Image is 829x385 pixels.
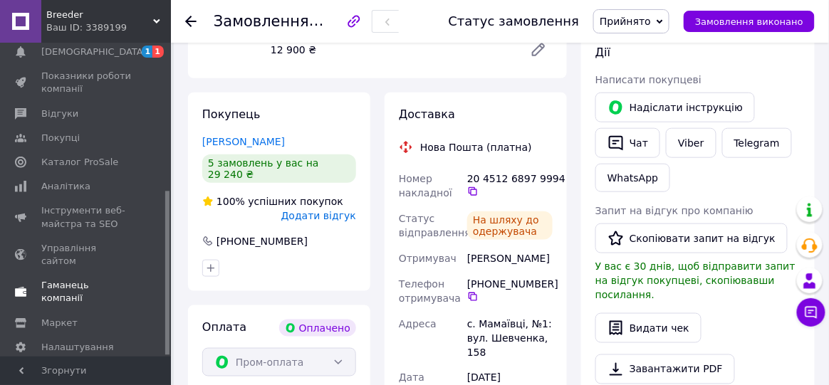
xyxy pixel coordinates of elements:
[202,136,285,147] a: [PERSON_NAME]
[41,242,132,268] span: Управління сайтом
[265,40,518,60] div: 12 900 ₴
[464,311,556,365] div: с. Мамаївці, №1: вул. Шевченка, 158
[595,46,610,59] span: Дії
[41,180,90,193] span: Аналітика
[41,317,78,329] span: Маркет
[215,234,309,248] div: [PHONE_NUMBER]
[202,320,246,334] span: Оплата
[449,14,580,28] div: Статус замовлення
[214,13,309,30] span: Замовлення
[595,128,660,158] button: Чат
[281,210,356,221] span: Додати відгук
[202,154,356,183] div: 5 замовлень у вас на 29 240 ₴
[595,205,754,216] span: Запит на відгук про компанію
[467,211,553,240] div: На шляху до одержувача
[524,36,553,64] a: Редагувати
[217,196,245,207] span: 100%
[41,204,132,230] span: Інструменти веб-майстра та SEO
[41,70,132,95] span: Показники роботи компанії
[41,156,118,169] span: Каталог ProSale
[41,46,147,58] span: [DEMOGRAPHIC_DATA]
[666,128,716,158] a: Viber
[46,21,171,34] div: Ваш ID: 3389199
[41,279,132,305] span: Гаманець компанії
[600,16,651,27] span: Прийнято
[279,320,356,337] div: Оплачено
[595,313,702,343] button: Видати чек
[399,107,455,121] span: Доставка
[399,173,452,199] span: Номер накладної
[41,341,114,354] span: Налаштування
[185,14,197,28] div: Повернутися назад
[41,132,80,144] span: Покупці
[595,354,735,384] a: Завантажити PDF
[464,246,556,271] div: [PERSON_NAME]
[467,277,553,302] div: [PHONE_NUMBER]
[202,194,343,209] div: успішних покупок
[46,9,153,21] span: Breeder
[41,107,78,120] span: Відгуки
[595,260,796,300] span: У вас є 30 днів, щоб відправити запит на відгук покупцеві, скопіювавши посилання.
[684,11,815,32] button: Замовлення виконано
[142,46,153,58] span: 1
[399,318,437,329] span: Адреса
[695,16,803,27] span: Замовлення виконано
[399,278,461,304] span: Телефон отримувача
[152,46,164,58] span: 1
[595,223,788,253] button: Скопіювати запит на відгук
[399,253,457,264] span: Отримувач
[202,107,261,121] span: Покупець
[595,164,670,192] a: WhatsApp
[399,213,471,238] span: Статус відправлення
[467,172,553,197] div: 20 4512 6897 9994
[595,93,755,122] button: Надіслати інструкцію
[722,128,792,158] a: Telegram
[595,74,702,85] span: Написати покупцеві
[417,140,536,154] div: Нова Пошта (платна)
[797,298,825,327] button: Чат з покупцем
